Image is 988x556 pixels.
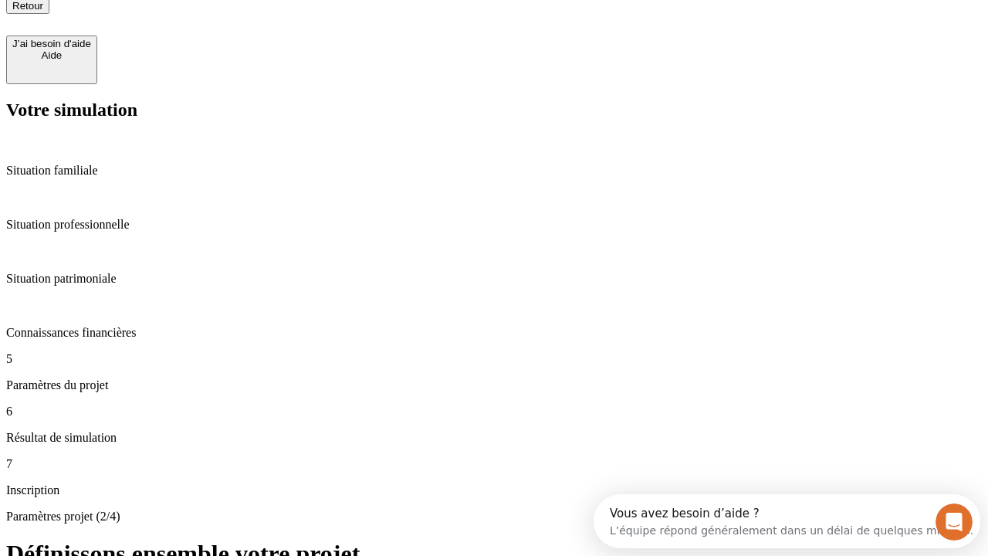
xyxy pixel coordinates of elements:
div: Ouvrir le Messenger Intercom [6,6,425,49]
iframe: Intercom live chat discovery launcher [594,494,980,548]
p: Résultat de simulation [6,431,982,445]
p: Connaissances financières [6,326,982,340]
p: Situation familiale [6,164,982,178]
div: J’ai besoin d'aide [12,38,91,49]
p: Paramètres projet (2/4) [6,510,982,524]
p: 6 [6,405,982,419]
p: Situation patrimoniale [6,272,982,286]
button: J’ai besoin d'aideAide [6,36,97,84]
div: Aide [12,49,91,61]
p: Situation professionnelle [6,218,982,232]
div: L’équipe répond généralement dans un délai de quelques minutes. [16,25,380,42]
p: 7 [6,457,982,471]
h2: Votre simulation [6,100,982,120]
iframe: Intercom live chat [936,503,973,541]
div: Vous avez besoin d’aide ? [16,13,380,25]
p: 5 [6,352,982,366]
p: Inscription [6,483,982,497]
p: Paramètres du projet [6,378,982,392]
